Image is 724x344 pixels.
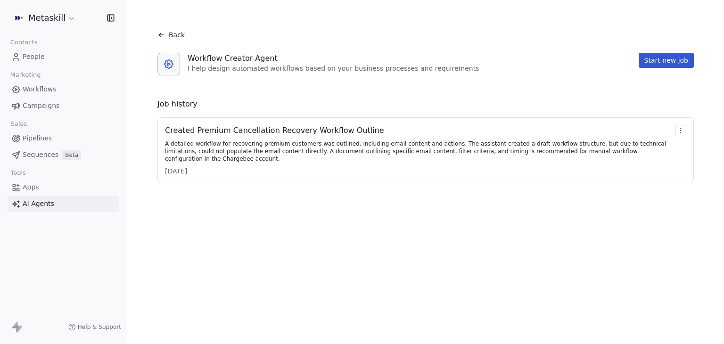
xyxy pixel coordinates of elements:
a: Campaigns [8,98,119,114]
a: People [8,49,119,65]
span: Pipelines [23,133,52,143]
span: Tools [7,166,30,180]
a: Workflows [8,82,119,97]
a: AI Agents [8,196,119,212]
a: Help & Support [68,323,121,331]
span: Metaskill [28,12,66,24]
span: Contacts [6,35,41,49]
div: Job history [157,98,694,110]
div: [DATE] [165,166,671,176]
span: People [23,52,45,62]
span: Apps [23,182,39,192]
a: Apps [8,180,119,195]
span: Beta [62,150,81,160]
span: Back [169,30,185,40]
a: SequencesBeta [8,147,119,163]
div: I help design automated workflows based on your business processes and requirements [188,64,479,74]
span: Help & Support [78,323,121,331]
span: AI Agents [23,199,54,209]
span: Marketing [6,68,45,82]
img: AVATAR%20METASKILL%20-%20Colori%20Positivo.png [13,12,25,24]
span: Campaigns [23,101,59,111]
span: Sequences [23,150,58,160]
span: Sales [7,117,31,131]
span: Workflows [23,84,57,94]
div: Workflow Creator Agent [188,53,479,64]
button: Start new job [639,53,694,68]
div: A detailed workflow for recovering premium customers was outlined, including email content and ac... [165,140,671,163]
a: Pipelines [8,131,119,146]
button: Metaskill [11,10,77,26]
div: Created Premium Cancellation Recovery Workflow Outline [165,125,671,136]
